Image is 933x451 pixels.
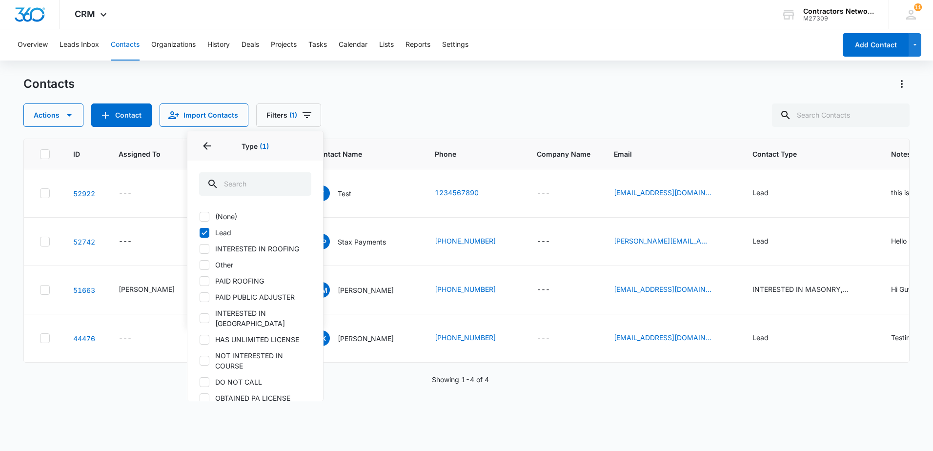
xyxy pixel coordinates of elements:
[199,227,311,238] label: Lead
[119,149,178,159] span: Assigned To
[435,187,496,199] div: Phone - (123) 456-7890 - Select to Edit Field
[314,185,369,201] div: Contact Name - Test - Select to Edit Field
[537,236,550,247] div: ---
[752,149,853,159] span: Contact Type
[314,282,411,298] div: Contact Name - Victor Martinez - Select to Edit Field
[891,332,914,343] div: Testing
[432,374,489,385] p: Showing 1-4 of 4
[289,112,297,119] span: (1)
[338,333,394,344] p: [PERSON_NAME]
[119,284,192,296] div: Assigned To - Bozena Wojnar - Select to Edit Field
[614,236,711,246] a: [PERSON_NAME][EMAIL_ADDRESS][PERSON_NAME][DOMAIN_NAME]
[199,260,311,270] label: Other
[199,308,311,328] label: INTERESTED IN [GEOGRAPHIC_DATA]
[199,138,215,154] button: Back
[803,15,874,22] div: account id
[843,33,909,57] button: Add Contact
[614,187,729,199] div: Email - test@test.com - Select to Edit Field
[339,29,367,61] button: Calendar
[435,149,499,159] span: Phone
[435,332,513,344] div: Phone - (779) 200-1524 - Select to Edit Field
[537,284,568,296] div: Company Name - - Select to Edit Field
[537,149,590,159] span: Company Name
[256,103,321,127] button: Filters
[199,276,311,286] label: PAID ROOFING
[914,3,922,11] span: 11
[914,3,922,11] div: notifications count
[199,377,311,387] label: DO NOT CALL
[199,211,311,222] label: (None)
[614,284,711,294] a: [EMAIL_ADDRESS][DOMAIN_NAME]
[73,189,95,198] a: Navigate to contact details page for Test
[435,236,496,246] a: [PHONE_NUMBER]
[614,187,711,198] a: [EMAIL_ADDRESS][DOMAIN_NAME]
[119,187,149,199] div: Assigned To - - Select to Edit Field
[891,187,931,198] div: this is a test.
[752,236,786,247] div: Contact Type - Lead - Select to Edit Field
[242,29,259,61] button: Deals
[338,285,394,295] p: [PERSON_NAME]
[23,103,83,127] button: Actions
[314,330,411,346] div: Contact Name - Jeffrey Katz - Select to Edit Field
[119,332,149,344] div: Assigned To - - Select to Edit Field
[752,332,786,344] div: Contact Type - Lead - Select to Edit Field
[75,9,95,19] span: CRM
[752,284,868,296] div: Contact Type - INTERESTED IN MASONRY, Lead - Select to Edit Field
[91,103,152,127] button: Add Contact
[772,103,910,127] input: Search Contacts
[308,29,327,61] button: Tasks
[379,29,394,61] button: Lists
[614,284,729,296] div: Email - victormtz@sbcglobal.net - Select to Edit Field
[119,284,175,294] div: [PERSON_NAME]
[73,286,95,294] a: Navigate to contact details page for Victor Martinez
[752,187,769,198] div: Lead
[435,236,513,247] div: Phone - (855) 550-3288 - Select to Edit Field
[338,188,351,199] p: Test
[442,29,468,61] button: Settings
[119,187,132,199] div: ---
[151,29,196,61] button: Organizations
[73,149,81,159] span: ID
[260,142,269,150] span: (1)
[537,332,550,344] div: ---
[119,236,132,247] div: ---
[406,29,430,61] button: Reports
[435,284,496,294] a: [PHONE_NUMBER]
[18,29,48,61] button: Overview
[614,332,729,344] div: Email - jeffreykatzusa@gmail.com - Select to Edit Field
[752,284,850,294] div: INTERESTED IN MASONRY, Lead
[73,238,95,246] a: Navigate to contact details page for Stax Payments
[537,187,568,199] div: Company Name - - Select to Edit Field
[199,393,311,403] label: OBTAINED PA LICENSE
[891,332,932,344] div: Notes - Testing - Select to Edit Field
[119,236,149,247] div: Assigned To - - Select to Edit Field
[119,332,132,344] div: ---
[752,236,769,246] div: Lead
[614,332,711,343] a: [EMAIL_ADDRESS][DOMAIN_NAME]
[894,76,910,92] button: Actions
[60,29,99,61] button: Leads Inbox
[271,29,297,61] button: Projects
[314,149,397,159] span: Contact Name
[537,187,550,199] div: ---
[23,77,75,91] h1: Contacts
[614,236,729,247] div: Email - andrew.winscott@staxpayments.com - Select to Edit Field
[207,29,230,61] button: History
[314,234,404,249] div: Contact Name - Stax Payments - Select to Edit Field
[803,7,874,15] div: account name
[111,29,140,61] button: Contacts
[435,332,496,343] a: [PHONE_NUMBER]
[199,141,311,151] p: Type
[537,236,568,247] div: Company Name - - Select to Edit Field
[338,237,386,247] p: Stax Payments
[435,284,513,296] div: Phone - (773) 805-7764 - Select to Edit Field
[199,334,311,345] label: HAS UNLIMITED LICENSE
[435,187,479,198] a: 1234567890
[199,172,311,196] input: Search
[160,103,248,127] button: Import Contacts
[752,187,786,199] div: Contact Type - Lead - Select to Edit Field
[752,332,769,343] div: Lead
[199,292,311,302] label: PAID PUBLIC ADJUSTER
[199,350,311,371] label: NOT INTERESTED IN COURSE
[614,149,715,159] span: Email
